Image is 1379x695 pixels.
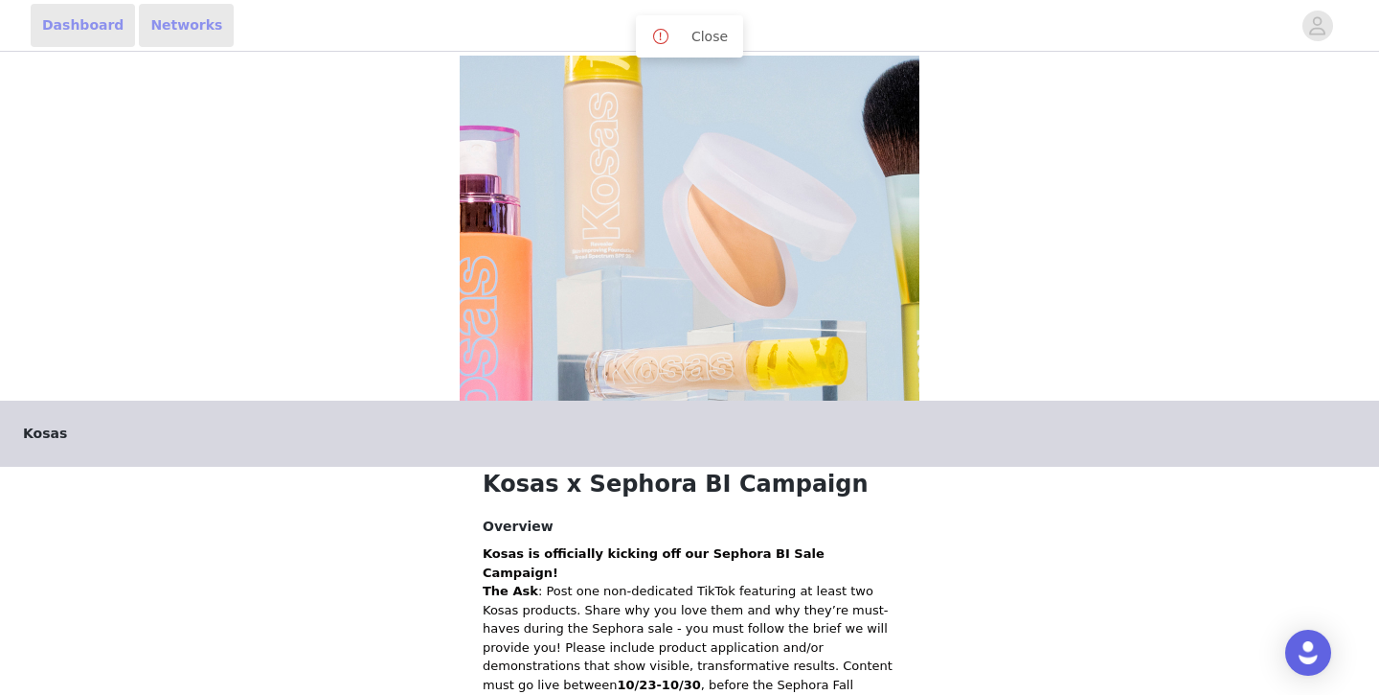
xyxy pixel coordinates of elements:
[139,4,234,47] a: Networks
[460,56,919,401] img: campaign image
[31,4,135,47] a: Dashboard
[483,517,896,537] h4: Overview
[483,546,825,580] strong: Kosas is officially kicking off our Sephora BI Sale Campaign!
[1308,11,1326,41] div: avatar
[618,678,701,692] strong: 10/23-10/30
[1285,630,1331,676] div: Open Intercom Messenger
[691,29,728,44] a: Close
[483,584,538,598] strong: The Ask
[483,467,896,501] h1: Kosas x Sephora BI Campaign
[23,424,67,444] span: Kosas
